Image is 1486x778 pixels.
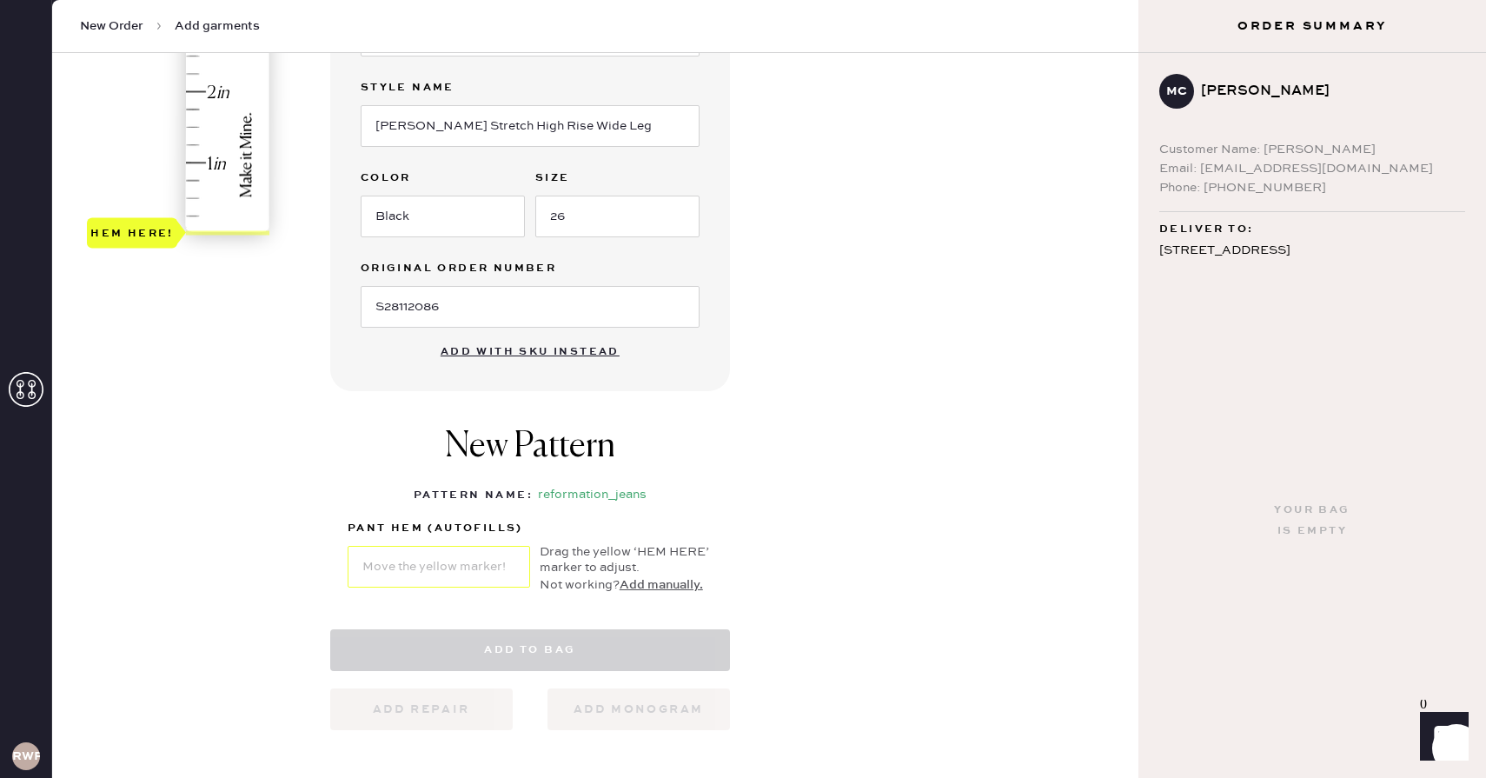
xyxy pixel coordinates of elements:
h3: Order Summary [1138,17,1486,35]
button: add monogram [547,688,730,730]
button: Add with SKU instead [430,335,630,369]
input: e.g. 1020304 [361,286,700,328]
h3: MC [1166,85,1187,97]
span: Add garments [175,17,260,35]
iframe: Front Chat [1403,700,1478,775]
label: Size [535,168,700,189]
div: Pattern Name : [414,485,533,506]
input: e.g. Daisy 2 Pocket [361,105,700,147]
button: Add to bag [330,629,730,671]
span: New Order [80,17,143,35]
div: [PERSON_NAME] [1201,81,1451,102]
div: Hem here! [90,223,174,243]
label: Style name [361,77,700,98]
div: Email: [EMAIL_ADDRESS][DOMAIN_NAME] [1159,159,1465,178]
h3: RWPA [12,750,40,762]
div: Customer Name: [PERSON_NAME] [1159,140,1465,159]
button: Add manually. [620,575,703,595]
h1: New Pattern [445,426,615,485]
label: Color [361,168,525,189]
input: e.g. Navy [361,196,525,237]
div: reformation_jeans [538,485,647,506]
div: Not working? [540,575,713,595]
input: Move the yellow marker! [348,546,530,588]
button: Add repair [330,688,513,730]
div: Drag the yellow ‘HEM HERE’ marker to adjust. [540,544,713,575]
div: [STREET_ADDRESS] Apt. 432 [GEOGRAPHIC_DATA] , NY 10601 [1159,240,1465,306]
input: e.g. 30R [535,196,700,237]
span: Deliver to: [1159,219,1253,240]
div: Your bag is empty [1274,500,1350,542]
label: Original Order Number [361,258,700,279]
div: Phone: [PHONE_NUMBER] [1159,178,1465,197]
label: pant hem (autofills) [348,518,530,539]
